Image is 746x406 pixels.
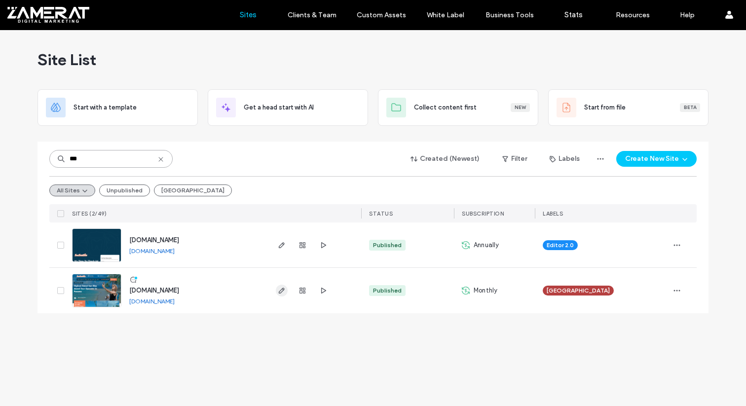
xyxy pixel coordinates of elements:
a: [DOMAIN_NAME] [129,287,179,294]
label: Help [680,11,695,19]
span: STATUS [369,210,393,217]
label: Clients & Team [288,11,336,19]
a: [DOMAIN_NAME] [129,236,179,244]
div: Beta [680,103,700,112]
button: All Sites [49,185,95,196]
button: Labels [541,151,589,167]
span: Get a head start with AI [244,103,314,112]
div: Published [373,286,402,295]
button: Filter [492,151,537,167]
span: Start from file [584,103,626,112]
span: Editor 2.0 [547,241,574,250]
span: Help [23,7,43,16]
div: Published [373,241,402,250]
span: Start with a template [74,103,137,112]
span: [GEOGRAPHIC_DATA] [547,286,610,295]
div: Start with a template [37,89,198,126]
label: White Label [427,11,464,19]
a: [DOMAIN_NAME] [129,297,175,305]
button: Unpublished [99,185,150,196]
div: Start from fileBeta [548,89,709,126]
label: Resources [616,11,650,19]
span: Collect content first [414,103,477,112]
label: Business Tools [485,11,534,19]
label: Custom Assets [357,11,406,19]
span: SUBSCRIPTION [462,210,504,217]
button: [GEOGRAPHIC_DATA] [154,185,232,196]
span: LABELS [543,210,563,217]
div: New [511,103,530,112]
label: Stats [564,10,583,19]
button: Create New Site [616,151,697,167]
label: Sites [240,10,257,19]
span: Site List [37,50,96,70]
div: Collect content firstNew [378,89,538,126]
span: SITES (2/49) [72,210,107,217]
span: Annually [474,240,499,250]
button: Created (Newest) [402,151,488,167]
span: Monthly [474,286,497,295]
a: [DOMAIN_NAME] [129,247,175,255]
div: Get a head start with AI [208,89,368,126]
